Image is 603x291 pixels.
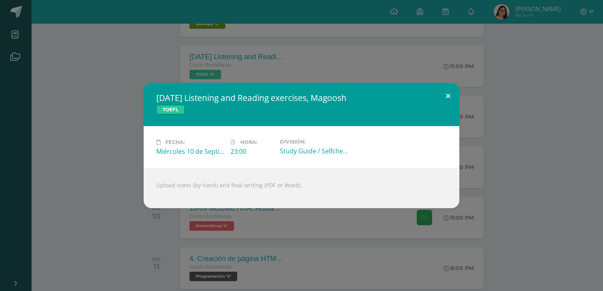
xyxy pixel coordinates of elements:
span: Fecha: [165,139,185,145]
h2: [DATE] Listening and Reading exercises, Magoosh [156,92,447,103]
div: Study Guide / Selfcheck [280,147,348,155]
div: Upload notes (by hand) and final writing (PDF or Word). [144,168,459,208]
label: División: [280,139,348,145]
span: TOEFL [156,105,185,114]
span: Hora: [240,139,257,145]
div: 23:00 [230,147,273,156]
div: Miércoles 10 de Septiembre [156,147,224,156]
button: Close (Esc) [437,83,459,110]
